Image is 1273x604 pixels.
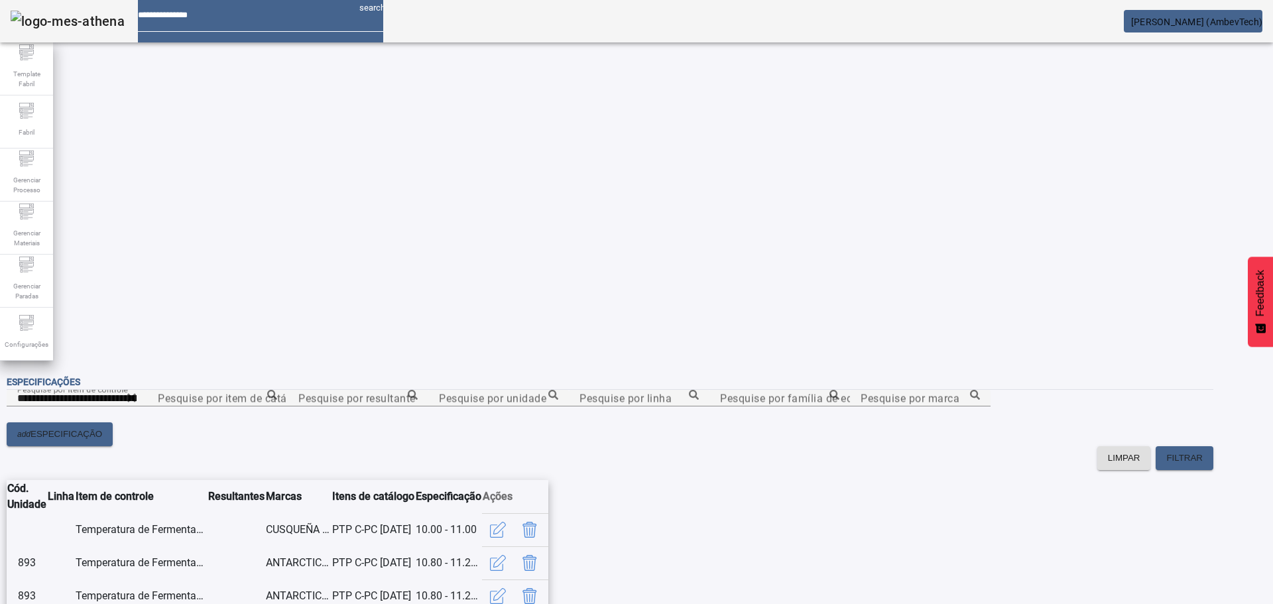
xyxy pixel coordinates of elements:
[7,224,46,252] span: Gerenciar Materiais
[1131,17,1262,27] span: [PERSON_NAME] (AmbevTech)
[720,392,906,404] mat-label: Pesquise por família de equipamento
[720,391,839,406] input: Number
[1166,452,1203,465] span: FILTRAR
[75,546,208,579] td: Temperatura de Fermentação primária - VHG
[7,377,80,387] span: Especificações
[415,480,482,513] th: Especificação
[415,546,482,579] td: 10.80 - 11.20 (VHG)
[158,392,309,404] mat-label: Pesquise por item de catálogo
[265,513,332,546] td: CUSQUEÑA ROJA
[158,391,277,406] input: Number
[75,513,208,546] td: Temperatura de Fermentação primária - VHG
[17,385,128,394] mat-label: Pesquise por item de controle
[439,392,546,404] mat-label: Pesquise por unidade
[1108,452,1140,465] span: LIMPAR
[332,546,415,579] td: PTP C-PC [DATE]
[298,392,416,404] mat-label: Pesquise por resultante
[11,11,125,32] img: logo-mes-athena
[265,546,332,579] td: ANTARCTICA PILSEN
[579,391,699,406] input: Number
[332,480,415,513] th: Itens de catálogo
[208,480,265,513] th: Resultantes
[7,277,46,305] span: Gerenciar Paradas
[579,392,672,404] mat-label: Pesquise por linha
[332,513,415,546] td: PTP C-PC [DATE]
[861,391,980,406] input: Number
[1097,446,1151,470] button: LIMPAR
[439,391,558,406] input: Number
[482,480,548,513] th: Ações
[514,547,546,579] button: Delete
[1248,257,1273,347] button: Feedback - Mostrar pesquisa
[7,65,46,93] span: Template Fabril
[7,171,46,199] span: Gerenciar Processo
[30,428,102,441] span: ESPECIFICAÇÃO
[7,546,47,579] td: 893
[1254,270,1266,316] span: Feedback
[15,123,38,141] span: Fabril
[1156,446,1213,470] button: FILTRAR
[75,480,208,513] th: Item de controle
[47,480,75,513] th: Linha
[514,514,546,546] button: Delete
[7,422,113,446] button: addESPECIFICAÇÃO
[298,391,418,406] input: Number
[861,392,959,404] mat-label: Pesquise por marca
[17,391,137,406] input: Number
[265,480,332,513] th: Marcas
[415,513,482,546] td: 10.00 - 11.00
[1,335,52,353] span: Configurações
[7,480,47,513] th: Cód. Unidade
